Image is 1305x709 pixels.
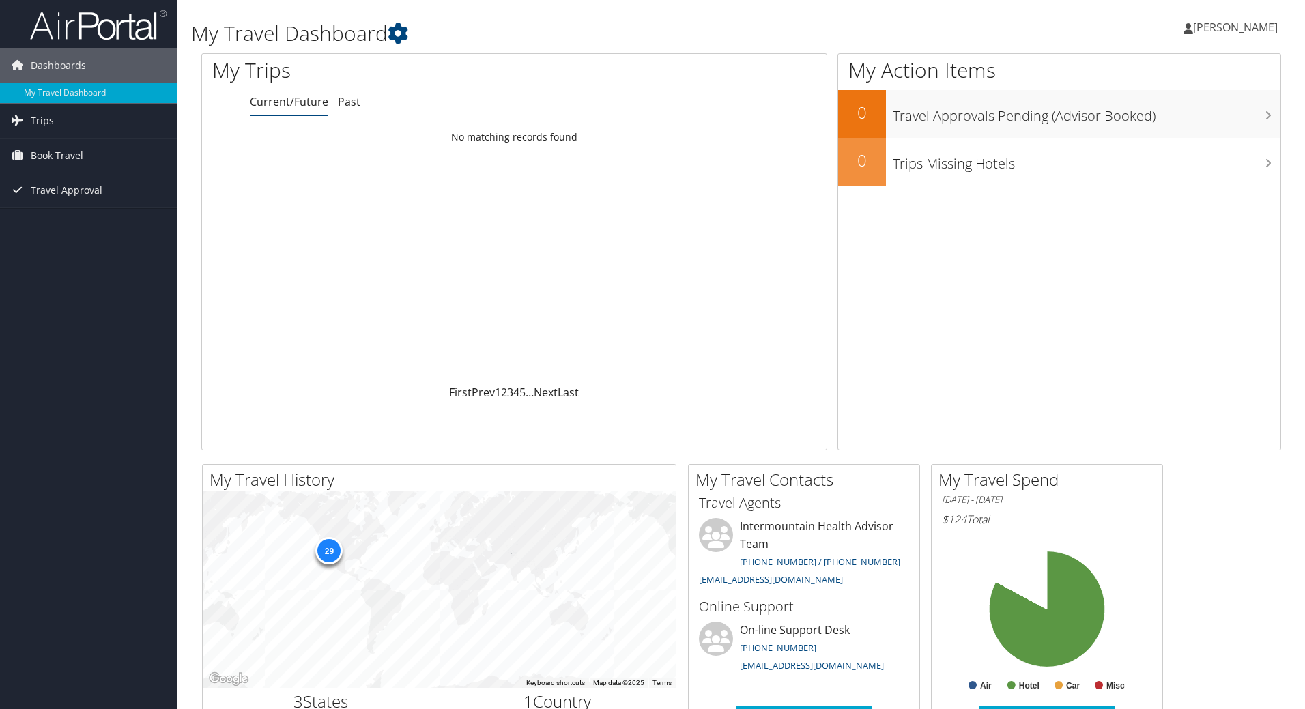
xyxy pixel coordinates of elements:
[31,139,83,173] span: Book Travel
[206,670,251,688] a: Open this area in Google Maps (opens a new window)
[838,90,1280,138] a: 0Travel Approvals Pending (Advisor Booked)
[699,597,909,616] h3: Online Support
[449,385,472,400] a: First
[202,125,827,149] td: No matching records found
[1184,7,1291,48] a: [PERSON_NAME]
[206,670,251,688] img: Google
[212,56,556,85] h1: My Trips
[893,147,1280,173] h3: Trips Missing Hotels
[938,468,1162,491] h2: My Travel Spend
[699,493,909,512] h3: Travel Agents
[1019,681,1039,691] text: Hotel
[652,679,672,686] a: Terms (opens in new tab)
[210,468,676,491] h2: My Travel History
[30,9,167,41] img: airportal-logo.png
[740,555,900,568] a: [PHONE_NUMBER] / [PHONE_NUMBER]
[838,56,1280,85] h1: My Action Items
[699,573,843,585] a: [EMAIL_ADDRESS][DOMAIN_NAME]
[1193,20,1278,35] span: [PERSON_NAME]
[31,173,102,207] span: Travel Approval
[1066,681,1080,691] text: Car
[942,493,1152,506] h6: [DATE] - [DATE]
[526,385,534,400] span: …
[495,385,501,400] a: 1
[250,94,328,109] a: Current/Future
[513,385,519,400] a: 4
[942,512,1152,527] h6: Total
[740,641,816,654] a: [PHONE_NUMBER]
[31,48,86,83] span: Dashboards
[692,518,916,591] li: Intermountain Health Advisor Team
[558,385,579,400] a: Last
[338,94,360,109] a: Past
[692,622,916,678] li: On-line Support Desk
[1106,681,1125,691] text: Misc
[315,537,343,564] div: 29
[893,100,1280,126] h3: Travel Approvals Pending (Advisor Booked)
[980,681,992,691] text: Air
[593,679,644,686] span: Map data ©2025
[472,385,495,400] a: Prev
[740,659,884,671] a: [EMAIL_ADDRESS][DOMAIN_NAME]
[838,149,886,172] h2: 0
[534,385,558,400] a: Next
[838,101,886,124] h2: 0
[501,385,507,400] a: 2
[519,385,526,400] a: 5
[31,104,54,138] span: Trips
[695,468,919,491] h2: My Travel Contacts
[942,512,966,527] span: $124
[191,19,925,48] h1: My Travel Dashboard
[838,138,1280,186] a: 0Trips Missing Hotels
[507,385,513,400] a: 3
[526,678,585,688] button: Keyboard shortcuts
